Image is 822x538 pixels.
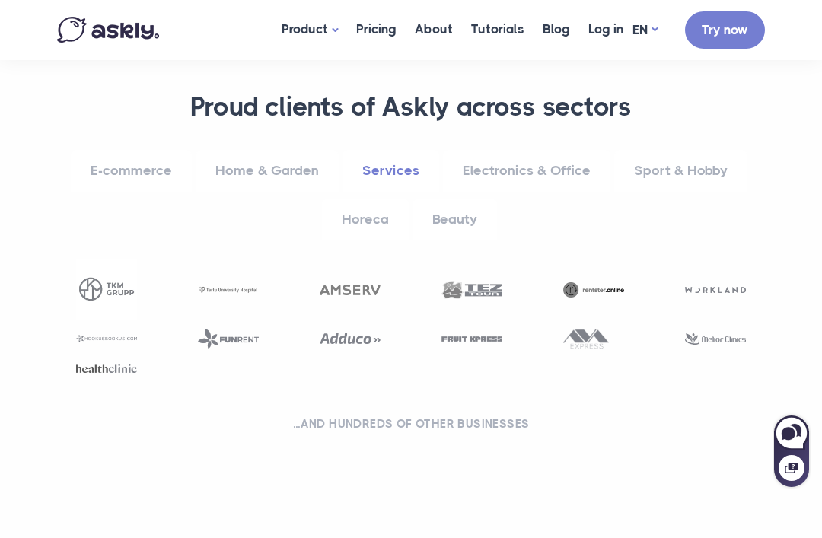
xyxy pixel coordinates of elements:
img: TKM Grupp [76,259,137,320]
img: Rentster [563,282,624,298]
a: Try now [685,11,765,49]
a: Electronics & Office [443,150,610,192]
img: Melior clinics [685,333,746,345]
a: E-commerce [71,150,192,192]
iframe: Askly chat [773,412,811,489]
a: Horeca [322,199,409,240]
img: Adduco [320,333,381,344]
img: Hookusbookus [76,335,137,342]
img: Amserv Auto [320,285,381,295]
img: Askly [57,17,159,43]
a: Beauty [413,199,497,240]
a: Sport & Hobby [614,150,747,192]
img: Tez Tour [441,281,502,298]
img: Tartu University Hospital [198,285,259,294]
img: Fruit express [441,336,502,342]
img: Healthclinic [76,364,137,373]
a: Services [342,150,439,192]
img: Ava express [563,329,609,349]
h2: ...and hundreds of other businesses [57,416,765,431]
img: Funrent [198,329,259,349]
h3: Proud clients of Askly across sectors [57,91,765,123]
img: Workland [685,287,746,294]
a: Home & Garden [196,150,339,192]
a: EN [632,19,658,41]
